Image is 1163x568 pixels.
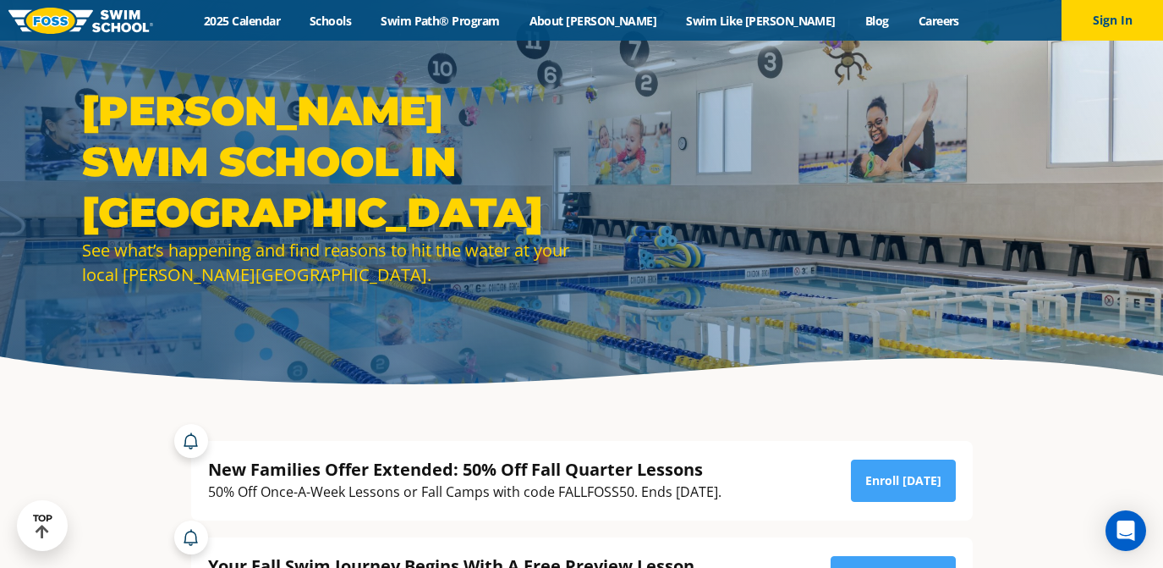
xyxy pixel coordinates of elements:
[33,513,52,539] div: TOP
[514,13,672,29] a: About [PERSON_NAME]
[672,13,851,29] a: Swim Like [PERSON_NAME]
[295,13,366,29] a: Schools
[903,13,974,29] a: Careers
[851,460,956,502] a: Enroll [DATE]
[850,13,903,29] a: Blog
[82,85,573,238] h1: [PERSON_NAME] Swim School in [GEOGRAPHIC_DATA]
[1105,510,1146,551] div: Open Intercom Messenger
[189,13,295,29] a: 2025 Calendar
[82,238,573,287] div: See what’s happening and find reasons to hit the water at your local [PERSON_NAME][GEOGRAPHIC_DATA].
[208,481,721,504] div: 50% Off Once-A-Week Lessons or Fall Camps with code FALLFOSS50. Ends [DATE].
[8,8,153,34] img: FOSS Swim School Logo
[366,13,514,29] a: Swim Path® Program
[208,458,721,481] div: New Families Offer Extended: 50% Off Fall Quarter Lessons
